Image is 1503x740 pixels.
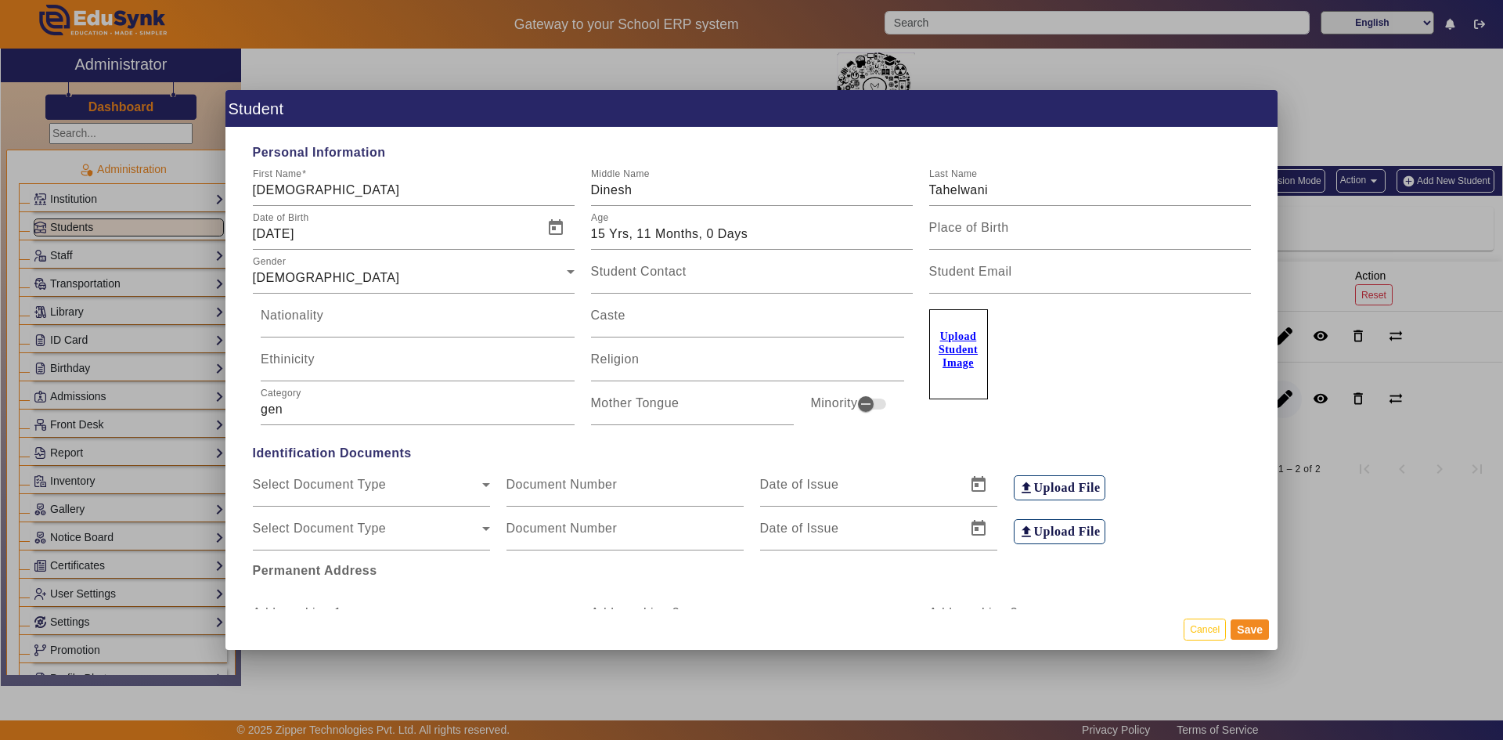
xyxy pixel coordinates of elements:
mat-label: Category [261,388,301,399]
input: Category [261,400,575,419]
button: Open calendar [960,510,997,547]
input: Place of Birth [929,225,1251,244]
button: Open calendar [537,209,575,247]
mat-label: Ethinicity [261,352,315,366]
b: Permanent Address [253,564,377,577]
mat-label: Middle Name [591,169,650,179]
span: Identification Documents [244,444,1259,463]
mat-label: Document Number [506,522,618,535]
mat-label: Nationality [261,309,323,322]
u: Upload Student Image [939,330,978,369]
span: Personal Information [244,143,1259,162]
h1: Student [225,90,1278,127]
input: Document Number [506,525,744,544]
mat-label: Mother Tongue [591,396,679,410]
mat-label: First Name [253,169,301,179]
input: Caste [591,312,905,331]
mat-label: Student Email [929,265,1012,278]
mat-icon: file_upload [1018,480,1034,496]
mat-label: Caste [591,309,625,322]
input: Last Name [929,181,1251,200]
mat-label: Date of Birth [253,213,309,223]
mat-label: Date of Issue [760,522,839,535]
mat-icon: file_upload [1018,524,1034,540]
mat-label: Address Line 3 [929,606,1018,619]
input: Nationality [261,312,575,331]
input: Mother Tongue [591,400,795,419]
span: Select Document Type [253,525,482,544]
button: Save [1231,619,1269,640]
input: Date of Issue [760,525,957,544]
mat-label: Minority [810,394,857,413]
mat-label: Gender [253,257,286,267]
input: Student Contact [591,269,913,287]
mat-label: Student Contact [591,265,687,278]
span: [DEMOGRAPHIC_DATA] [253,271,400,284]
mat-label: Religion [591,352,640,366]
mat-label: Place of Birth [929,221,1009,234]
input: Document Number [506,482,744,500]
mat-label: Age [591,213,608,223]
input: Date of Issue [760,482,957,500]
mat-label: Select Document Type [253,522,387,535]
mat-label: Select Document Type [253,478,387,491]
button: Cancel [1184,619,1226,640]
h6: Upload File [1034,480,1101,495]
mat-label: Address Line 2 [591,606,680,619]
button: Open calendar [960,466,997,504]
input: Age [591,225,913,244]
h6: Upload File [1034,524,1101,539]
input: Religion [591,356,905,375]
input: Student Email [929,269,1251,287]
input: First Name* [253,181,575,200]
mat-label: Document Number [506,478,618,491]
input: Date of Birth [253,225,534,244]
span: Select Document Type [253,482,482,500]
input: Middle Name [591,181,913,200]
mat-label: Last Name [929,169,977,179]
mat-label: Date of Issue [760,478,839,491]
mat-label: Address Line 1 [253,606,342,619]
input: Ethinicity [261,356,575,375]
